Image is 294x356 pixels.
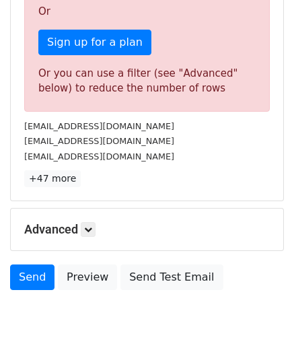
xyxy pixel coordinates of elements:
[38,5,256,19] p: Or
[227,291,294,356] iframe: Chat Widget
[24,170,81,187] a: +47 more
[24,222,270,237] h5: Advanced
[38,30,151,55] a: Sign up for a plan
[24,121,174,131] small: [EMAIL_ADDRESS][DOMAIN_NAME]
[24,151,174,162] small: [EMAIL_ADDRESS][DOMAIN_NAME]
[24,136,174,146] small: [EMAIL_ADDRESS][DOMAIN_NAME]
[58,264,117,290] a: Preview
[38,66,256,96] div: Or you can use a filter (see "Advanced" below) to reduce the number of rows
[10,264,54,290] a: Send
[120,264,223,290] a: Send Test Email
